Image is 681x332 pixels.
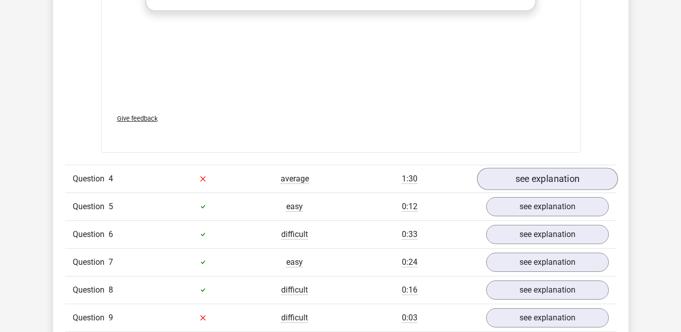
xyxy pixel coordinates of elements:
span: 0:12 [402,202,417,212]
span: Question [73,284,109,296]
a: see explanation [486,253,609,272]
span: average [281,174,309,184]
span: Question [73,228,109,241]
span: 0:03 [402,313,417,323]
span: 0:16 [402,285,417,295]
span: Question [73,256,109,268]
span: 0:24 [402,257,417,267]
span: Question [73,201,109,213]
span: difficult [281,229,308,240]
span: Question [73,173,109,185]
span: 9 [109,313,113,322]
span: 4 [109,174,113,183]
a: see explanation [486,308,609,327]
span: easy [286,257,303,267]
a: see explanation [477,168,617,190]
span: 5 [109,202,113,211]
a: see explanation [486,280,609,300]
span: 7 [109,257,113,267]
a: see explanation [486,225,609,244]
span: easy [286,202,303,212]
span: Question [73,312,109,324]
a: see explanation [486,197,609,216]
span: difficult [281,285,308,295]
span: difficult [281,313,308,323]
span: Give feedback [117,115,158,122]
span: 8 [109,285,113,295]
span: 1:30 [402,174,417,184]
span: 0:33 [402,229,417,240]
span: 6 [109,229,113,239]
